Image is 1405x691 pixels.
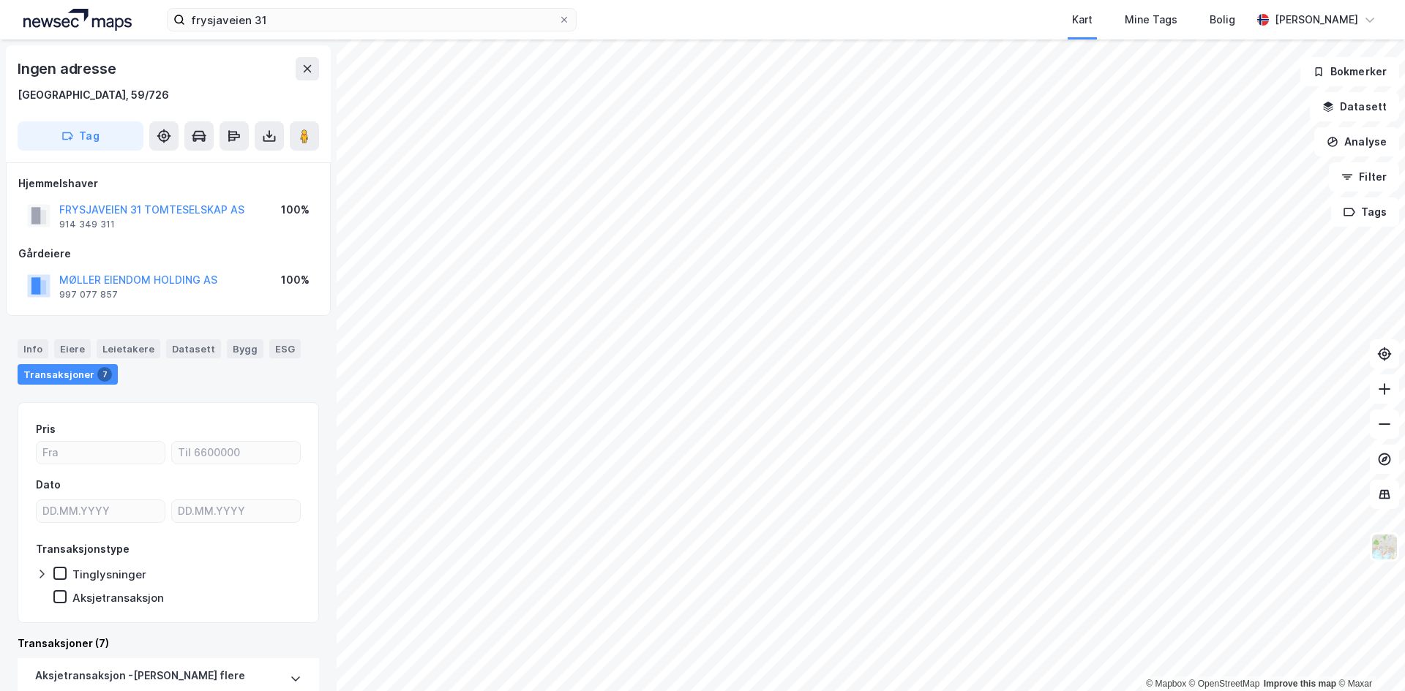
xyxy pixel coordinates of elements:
[72,591,164,605] div: Aksjetransaksjon
[18,121,143,151] button: Tag
[59,289,118,301] div: 997 077 857
[172,500,300,522] input: DD.MM.YYYY
[59,219,115,230] div: 914 349 311
[172,442,300,464] input: Til 6600000
[1210,11,1235,29] div: Bolig
[35,667,245,690] div: Aksjetransaksjon - [PERSON_NAME] flere
[1125,11,1177,29] div: Mine Tags
[1146,679,1186,689] a: Mapbox
[185,9,558,31] input: Søk på adresse, matrikkel, gårdeiere, leietakere eller personer
[36,540,130,558] div: Transaksjonstype
[166,339,221,358] div: Datasett
[1189,679,1260,689] a: OpenStreetMap
[227,339,263,358] div: Bygg
[36,476,61,494] div: Dato
[18,245,318,263] div: Gårdeiere
[18,175,318,192] div: Hjemmelshaver
[37,500,165,522] input: DD.MM.YYYY
[281,201,310,219] div: 100%
[37,442,165,464] input: Fra
[18,57,119,80] div: Ingen adresse
[36,420,56,438] div: Pris
[97,339,160,358] div: Leietakere
[1329,162,1399,192] button: Filter
[18,635,319,652] div: Transaksjoner (7)
[269,339,301,358] div: ESG
[281,271,310,289] div: 100%
[18,339,48,358] div: Info
[18,86,169,104] div: [GEOGRAPHIC_DATA], 59/726
[1264,679,1336,689] a: Improve this map
[1275,11,1358,29] div: [PERSON_NAME]
[18,364,118,385] div: Transaksjoner
[54,339,91,358] div: Eiere
[1072,11,1093,29] div: Kart
[1300,57,1399,86] button: Bokmerker
[1331,197,1399,227] button: Tags
[1314,127,1399,156] button: Analyse
[1371,533,1398,561] img: Z
[23,9,132,31] img: logo.a4113a55bc3d86da70a041830d287a7e.svg
[1332,621,1405,691] iframe: Chat Widget
[72,567,146,581] div: Tinglysninger
[1332,621,1405,691] div: Kontrollprogram for chat
[97,367,112,382] div: 7
[1310,92,1399,121] button: Datasett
